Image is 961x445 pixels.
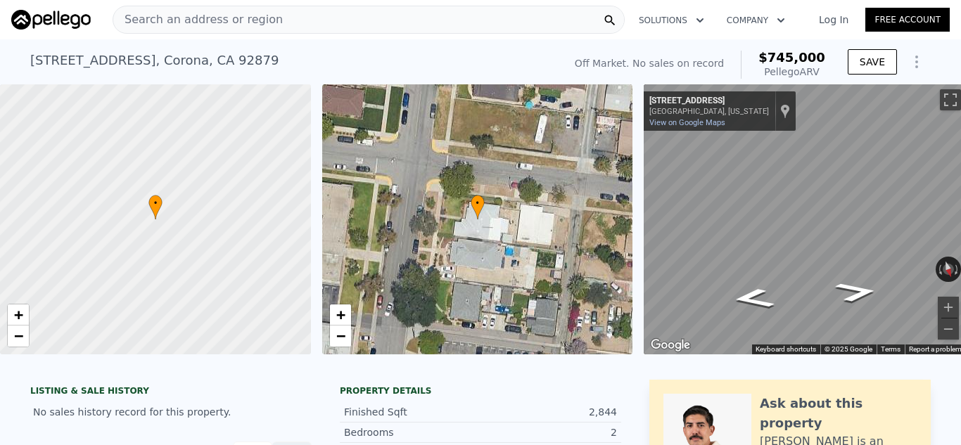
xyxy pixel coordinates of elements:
a: Zoom in [8,304,29,325]
div: Ask about this property [760,394,917,433]
a: View on Google Maps [649,118,725,127]
path: Go East, E 5th St [714,283,793,314]
div: No sales history record for this property. [30,399,312,425]
a: Zoom out [330,325,351,347]
button: Zoom in [938,297,959,318]
a: Show location on map [780,103,790,119]
div: Bedrooms [344,425,480,439]
button: Zoom out [938,318,959,340]
path: Go West, E 5th St [817,277,896,307]
div: [STREET_ADDRESS] [649,96,769,107]
div: Pellego ARV [758,65,825,79]
span: − [336,327,345,344]
span: • [471,197,485,209]
div: 2 [480,425,617,439]
span: + [336,306,345,323]
a: Open this area in Google Maps (opens a new window) [647,336,694,354]
button: SAVE [848,49,897,75]
button: Reset the view [939,256,957,283]
button: Rotate clockwise [953,257,961,282]
div: LISTING & SALE HISTORY [30,385,312,399]
button: Solutions [628,8,715,33]
button: Show Options [903,48,931,76]
div: 2,844 [480,405,617,419]
span: • [148,197,163,209]
span: $745,000 [758,50,825,65]
a: Terms (opens in new tab) [881,345,900,353]
a: Zoom in [330,304,351,325]
button: Rotate counterclockwise [936,257,943,282]
img: Google [647,336,694,354]
a: Free Account [865,8,950,32]
span: Search an address or region [113,11,283,28]
button: Keyboard shortcuts [756,344,816,354]
div: [STREET_ADDRESS] , Corona , CA 92879 [30,51,279,70]
button: Toggle fullscreen view [940,89,961,110]
div: Finished Sqft [344,405,480,419]
button: Company [715,8,796,33]
span: − [14,327,23,344]
span: + [14,306,23,323]
div: Property details [340,385,621,396]
div: [GEOGRAPHIC_DATA], [US_STATE] [649,107,769,116]
div: Off Market. No sales on record [575,56,724,70]
div: • [148,195,163,219]
span: © 2025 Google [825,345,872,353]
a: Log In [802,13,865,27]
img: Pellego [11,10,91,30]
div: • [471,195,485,219]
a: Zoom out [8,325,29,347]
